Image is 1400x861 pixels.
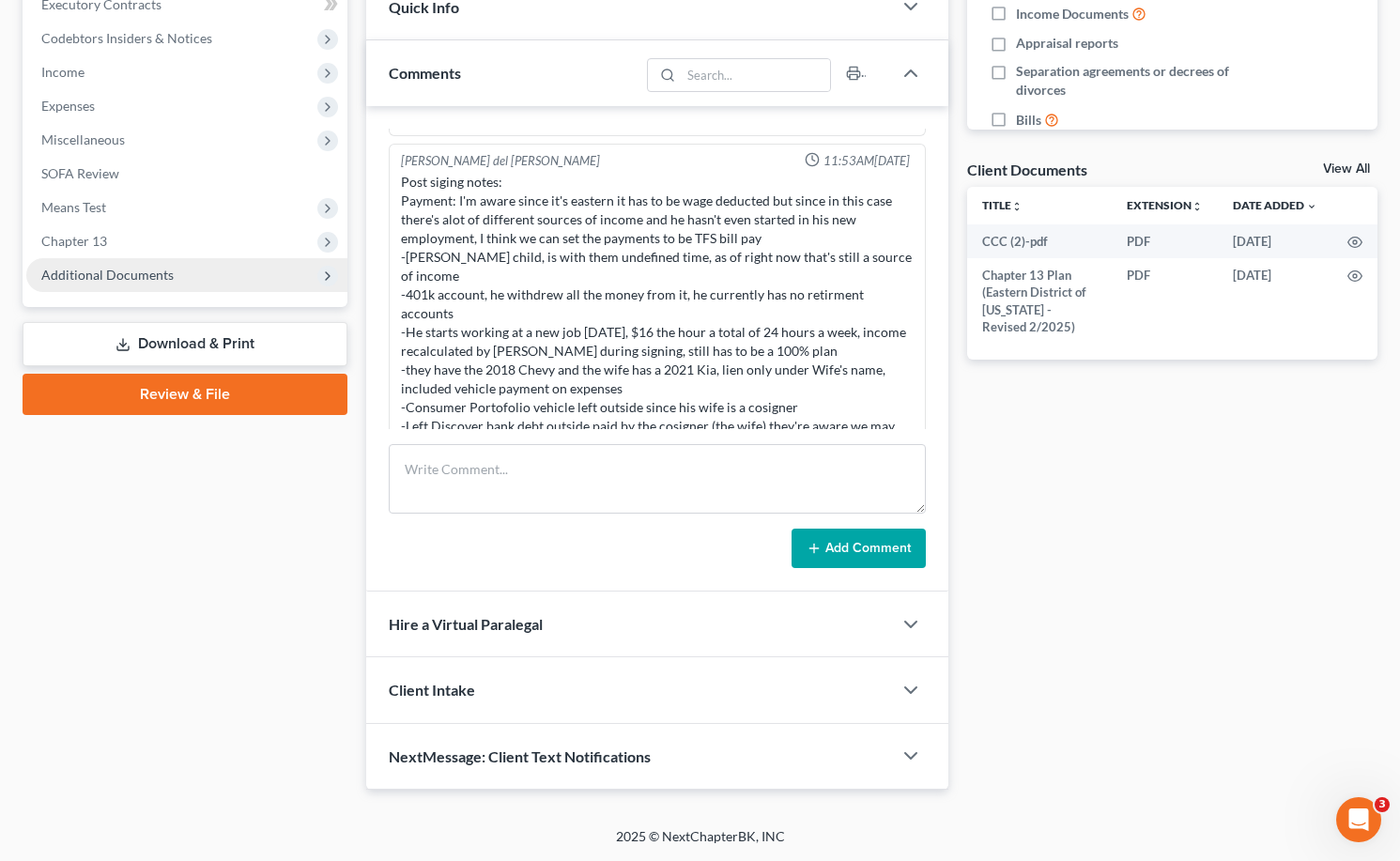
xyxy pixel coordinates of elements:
span: Miscellaneous [41,131,125,147]
span: Additional Documents [41,267,174,283]
span: 3 [1375,797,1390,812]
td: [DATE] [1218,258,1332,345]
iframe: Intercom live chat [1336,797,1381,842]
a: Extensionunfold_more [1127,198,1203,212]
a: Download & Print [23,322,347,366]
span: SOFA Review [41,165,119,181]
span: Expenses [41,98,95,114]
span: Means Test [41,199,106,215]
span: Chapter 13 [41,233,107,249]
a: Date Added expand_more [1233,198,1317,212]
span: 11:53AM[DATE] [823,152,910,170]
span: Bills [1016,111,1041,130]
td: [DATE] [1218,224,1332,258]
i: unfold_more [1011,201,1023,212]
div: [PERSON_NAME] del [PERSON_NAME] [401,152,600,170]
span: Appraisal reports [1016,34,1118,53]
span: NextMessage: Client Text Notifications [389,747,651,765]
td: PDF [1112,224,1218,258]
span: Hire a Virtual Paralegal [389,615,543,633]
a: View All [1323,162,1370,176]
td: CCC (2)-pdf [967,224,1112,258]
span: Separation agreements or decrees of divorces [1016,62,1259,100]
td: Chapter 13 Plan (Eastern District of [US_STATE] - Revised 2/2025) [967,258,1112,345]
a: Titleunfold_more [982,198,1023,212]
i: unfold_more [1192,201,1203,212]
span: Income [41,64,85,80]
a: SOFA Review [26,157,347,191]
button: Add Comment [792,529,926,568]
span: Comments [389,64,461,82]
span: Client Intake [389,681,475,699]
div: Client Documents [967,160,1087,179]
div: Post siging notes: Payment: I'm aware since it's eastern it has to be wage deducted but since in ... [401,173,914,454]
span: Income Documents [1016,5,1129,23]
i: expand_more [1306,201,1317,212]
div: 2025 © NextChapterBK, INC [165,827,1236,861]
td: PDF [1112,258,1218,345]
a: Review & File [23,374,347,415]
span: Codebtors Insiders & Notices [41,30,212,46]
input: Search... [681,59,830,91]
